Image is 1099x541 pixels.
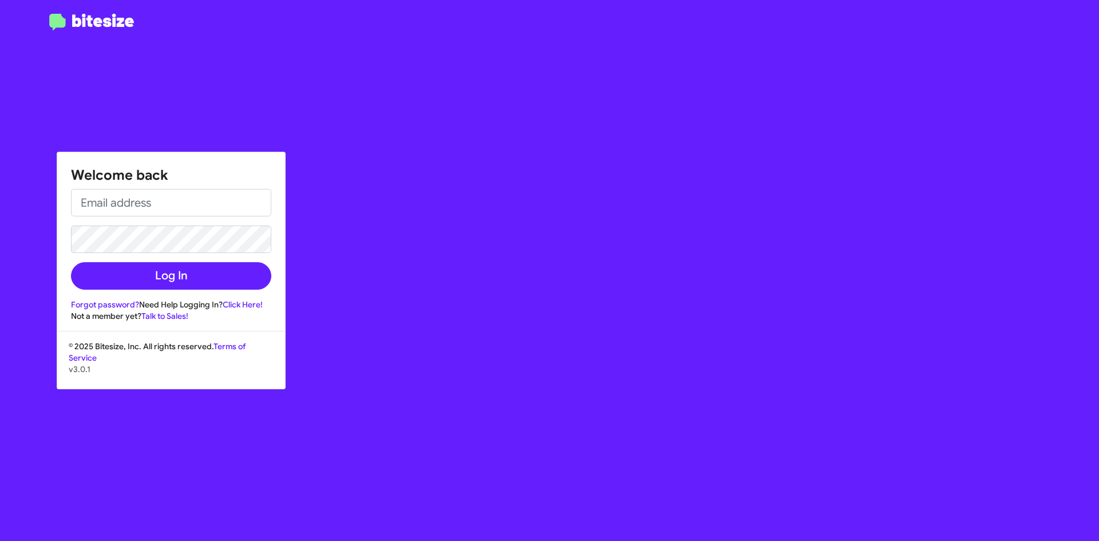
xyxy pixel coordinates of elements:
div: Not a member yet? [71,310,271,322]
a: Talk to Sales! [141,311,188,321]
p: v3.0.1 [69,364,274,375]
input: Email address [71,189,271,216]
button: Log In [71,262,271,290]
a: Forgot password? [71,299,139,310]
a: Click Here! [223,299,263,310]
div: © 2025 Bitesize, Inc. All rights reserved. [57,341,285,389]
div: Need Help Logging In? [71,299,271,310]
h1: Welcome back [71,166,271,184]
